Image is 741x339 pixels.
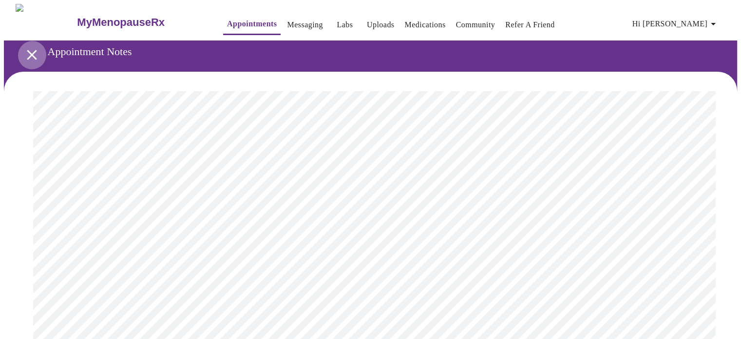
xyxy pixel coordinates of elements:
a: Refer a Friend [505,18,555,32]
a: Uploads [367,18,395,32]
button: Labs [329,15,361,35]
a: Appointments [227,17,277,31]
button: Medications [400,15,449,35]
button: open drawer [18,40,46,69]
button: Refer a Friend [501,15,559,35]
h3: MyMenopauseRx [77,16,165,29]
a: MyMenopauseRx [76,5,204,40]
button: Hi [PERSON_NAME] [628,14,723,34]
a: Labs [337,18,353,32]
button: Community [452,15,499,35]
a: Messaging [287,18,323,32]
button: Uploads [363,15,399,35]
button: Appointments [223,14,281,35]
button: Messaging [283,15,326,35]
a: Community [456,18,495,32]
a: Medications [404,18,445,32]
span: Hi [PERSON_NAME] [632,17,719,31]
img: MyMenopauseRx Logo [16,4,76,40]
h3: Appointment Notes [48,45,687,58]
